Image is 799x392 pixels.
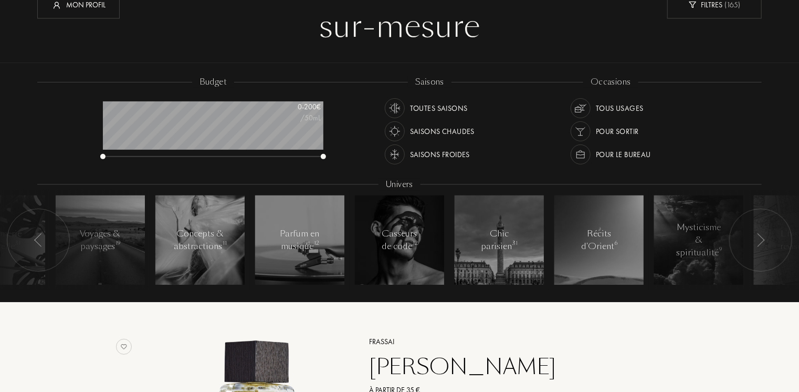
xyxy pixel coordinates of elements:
[408,76,451,88] div: saisons
[410,98,468,118] div: Toutes saisons
[615,240,617,247] span: 6
[413,240,418,247] span: 12
[573,124,588,139] img: usage_occasion_party_white.svg
[477,228,522,253] div: Chic parisien
[362,354,668,379] a: [PERSON_NAME]
[45,5,754,47] div: sur-mesure
[116,339,132,355] img: no_like_p.png
[34,233,43,247] img: arr_left.svg
[573,101,588,116] img: usage_occasion_all_white.svg
[689,2,697,8] img: new_filter_w.svg
[410,145,470,164] div: Saisons froides
[410,121,475,141] div: Saisons chaudes
[756,233,765,247] img: arr_left.svg
[387,147,402,162] img: usage_season_cold_white.svg
[583,76,638,88] div: occasions
[192,76,235,88] div: budget
[596,121,639,141] div: Pour sortir
[268,101,321,112] div: 0 - 200 €
[278,228,322,253] div: Parfum en musique
[268,112,321,123] div: /50mL
[513,240,518,247] span: 31
[573,147,588,162] img: usage_occasion_work_white.svg
[387,101,402,116] img: usage_season_average_white.svg
[596,145,651,164] div: Pour le bureau
[314,240,319,247] span: 12
[387,124,402,139] img: usage_season_hot_white.svg
[174,228,226,253] div: Concepts & abstractions
[223,240,227,247] span: 11
[362,336,668,347] a: Frassai
[596,98,644,118] div: Tous usages
[379,179,420,191] div: Univers
[577,228,622,253] div: Récits d'Orient
[377,228,422,253] div: Casseurs de code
